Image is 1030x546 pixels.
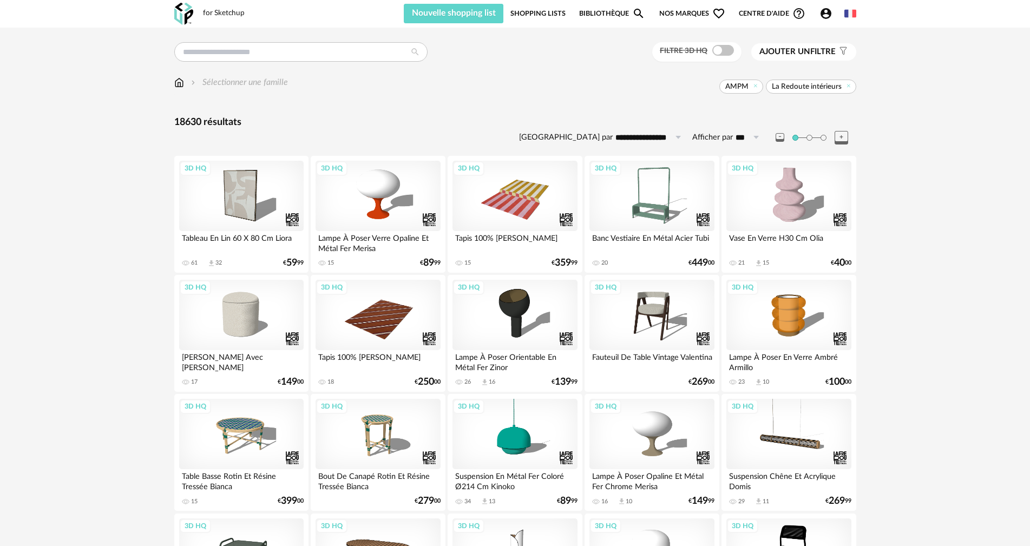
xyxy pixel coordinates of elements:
[589,469,714,491] div: Lampe À Poser Opaline Et Métal Fer Chrome Merisa
[316,161,347,175] div: 3D HQ
[590,399,621,413] div: 3D HQ
[579,4,645,23] a: BibliothèqueMagnify icon
[755,378,763,386] span: Download icon
[829,497,845,505] span: 269
[763,259,769,267] div: 15
[555,259,571,267] span: 359
[418,497,434,505] span: 279
[557,497,578,505] div: € 99
[278,497,304,505] div: € 00
[692,497,708,505] span: 149
[836,47,848,57] span: Filter icon
[755,259,763,267] span: Download icon
[464,259,471,267] div: 15
[552,378,578,386] div: € 99
[283,259,304,267] div: € 99
[448,156,582,273] a: 3D HQ Tapis 100% [PERSON_NAME] 15 €35999
[452,350,577,372] div: Lampe À Poser Orientable En Métal Fer Zinor
[316,231,440,253] div: Lampe À Poser Verre Opaline Et Métal Fer Merisa
[738,498,745,505] div: 29
[327,378,334,386] div: 18
[560,497,571,505] span: 89
[404,4,504,23] button: Nouvelle shopping list
[819,7,837,20] span: Account Circle icon
[191,498,198,505] div: 15
[418,378,434,386] span: 250
[692,133,733,143] label: Afficher par
[825,378,851,386] div: € 00
[174,275,309,392] a: 3D HQ [PERSON_NAME] Avec [PERSON_NAME] 17 €14900
[618,497,626,505] span: Download icon
[420,259,441,267] div: € 99
[751,43,856,61] button: Ajouter unfiltre Filter icon
[316,280,347,294] div: 3D HQ
[203,9,245,18] div: for Sketchup
[481,497,489,505] span: Download icon
[727,519,758,533] div: 3D HQ
[452,231,577,253] div: Tapis 100% [PERSON_NAME]
[721,275,856,392] a: 3D HQ Lampe À Poser En Verre Ambré Armillo 23 Download icon 10 €10000
[464,498,471,505] div: 34
[727,399,758,413] div: 3D HQ
[180,399,211,413] div: 3D HQ
[831,259,851,267] div: € 00
[552,259,578,267] div: € 99
[590,161,621,175] div: 3D HQ
[489,378,495,386] div: 16
[763,498,769,505] div: 11
[626,498,632,505] div: 10
[278,378,304,386] div: € 00
[727,161,758,175] div: 3D HQ
[453,519,484,533] div: 3D HQ
[632,7,645,20] span: Magnify icon
[763,378,769,386] div: 10
[510,4,566,23] a: Shopping Lists
[590,519,621,533] div: 3D HQ
[519,133,613,143] label: [GEOGRAPHIC_DATA] par
[174,3,193,25] img: OXP
[207,259,215,267] span: Download icon
[825,497,851,505] div: € 99
[755,497,763,505] span: Download icon
[726,469,851,491] div: Suspension Chêne Et Acrylique Domis
[739,7,805,20] span: Centre d'aideHelp Circle Outline icon
[725,82,749,91] span: AMPM
[712,7,725,20] span: Heart Outline icon
[659,4,725,23] span: Nos marques
[453,399,484,413] div: 3D HQ
[834,259,845,267] span: 40
[180,280,211,294] div: 3D HQ
[180,161,211,175] div: 3D HQ
[452,469,577,491] div: Suspension En Métal Fer Coloré Ø214 Cm Kinoko
[759,47,836,57] span: filtre
[453,280,484,294] div: 3D HQ
[174,116,856,129] div: 18630 résultats
[688,259,714,267] div: € 00
[688,497,714,505] div: € 99
[412,9,496,17] span: Nouvelle shopping list
[448,275,582,392] a: 3D HQ Lampe À Poser Orientable En Métal Fer Zinor 26 Download icon 16 €13999
[180,519,211,533] div: 3D HQ
[311,394,445,511] a: 3D HQ Bout De Canapé Rotin Et Résine Tressée Bianca €27900
[726,350,851,372] div: Lampe À Poser En Verre Ambré Armillo
[415,497,441,505] div: € 00
[660,47,707,55] span: Filtre 3D HQ
[721,394,856,511] a: 3D HQ Suspension Chêne Et Acrylique Domis 29 Download icon 11 €26999
[311,275,445,392] a: 3D HQ Tapis 100% [PERSON_NAME] 18 €25000
[844,8,856,19] img: fr
[316,519,347,533] div: 3D HQ
[179,231,304,253] div: Tableau En Lin 60 X 80 Cm Liora
[453,161,484,175] div: 3D HQ
[174,76,184,89] img: svg+xml;base64,PHN2ZyB3aWR0aD0iMTYiIGhlaWdodD0iMTciIHZpZXdCb3g9IjAgMCAxNiAxNyIgZmlsbD0ibm9uZSIgeG...
[179,469,304,491] div: Table Basse Rotin Et Résine Tressée Bianca
[189,76,198,89] img: svg+xml;base64,PHN2ZyB3aWR0aD0iMTYiIGhlaWdodD0iMTYiIHZpZXdCb3g9IjAgMCAxNiAxNiIgZmlsbD0ibm9uZSIgeG...
[721,156,856,273] a: 3D HQ Vase En Verre H30 Cm Olia 21 Download icon 15 €4000
[174,156,309,273] a: 3D HQ Tableau En Lin 60 X 80 Cm Liora 61 Download icon 32 €5999
[311,156,445,273] a: 3D HQ Lampe À Poser Verre Opaline Et Métal Fer Merisa 15 €8999
[327,259,334,267] div: 15
[727,280,758,294] div: 3D HQ
[692,378,708,386] span: 269
[692,259,708,267] span: 449
[601,259,608,267] div: 20
[316,350,440,372] div: Tapis 100% [PERSON_NAME]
